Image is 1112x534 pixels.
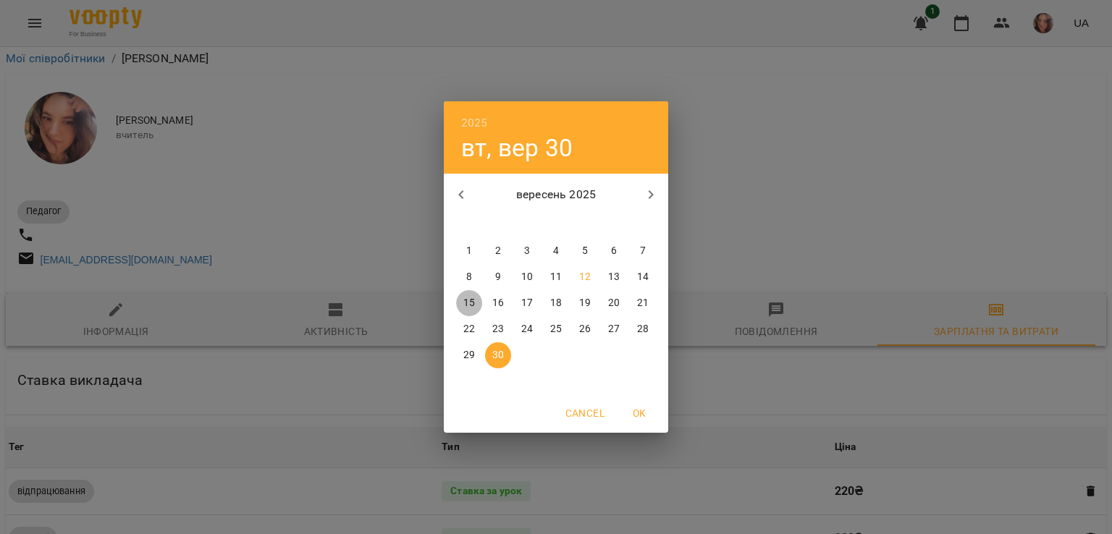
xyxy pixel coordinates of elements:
[637,322,649,336] p: 28
[463,322,475,336] p: 22
[601,238,627,264] button: 6
[456,342,482,368] button: 29
[550,270,562,284] p: 11
[572,264,598,290] button: 12
[630,316,656,342] button: 28
[611,244,617,258] p: 6
[579,270,591,284] p: 12
[601,216,627,231] span: сб
[543,238,569,264] button: 4
[524,244,530,258] p: 3
[514,290,540,316] button: 17
[514,238,540,264] button: 3
[579,322,591,336] p: 26
[466,270,472,284] p: 8
[572,316,598,342] button: 26
[601,264,627,290] button: 13
[637,270,649,284] p: 14
[495,244,501,258] p: 2
[622,404,657,422] span: OK
[485,316,511,342] button: 23
[608,322,620,336] p: 27
[637,296,649,310] p: 21
[514,264,540,290] button: 10
[521,270,533,284] p: 10
[461,113,488,133] button: 2025
[608,296,620,310] p: 20
[543,216,569,231] span: чт
[521,296,533,310] p: 17
[456,216,482,231] span: пн
[463,348,475,363] p: 29
[485,264,511,290] button: 9
[456,264,482,290] button: 8
[466,244,472,258] p: 1
[485,216,511,231] span: вт
[630,238,656,264] button: 7
[550,322,562,336] p: 25
[543,264,569,290] button: 11
[616,400,662,426] button: OK
[601,316,627,342] button: 27
[572,238,598,264] button: 5
[630,216,656,231] span: нд
[514,216,540,231] span: ср
[495,270,501,284] p: 9
[582,244,588,258] p: 5
[608,270,620,284] p: 13
[485,290,511,316] button: 16
[572,216,598,231] span: пт
[521,322,533,336] p: 24
[492,296,504,310] p: 16
[485,342,511,368] button: 30
[553,244,559,258] p: 4
[456,290,482,316] button: 15
[630,290,656,316] button: 21
[565,404,605,422] span: Cancel
[630,264,656,290] button: 14
[572,290,598,316] button: 19
[492,348,504,363] p: 30
[514,316,540,342] button: 24
[579,296,591,310] p: 19
[543,316,569,342] button: 25
[479,186,634,203] p: вересень 2025
[492,322,504,336] p: 23
[461,133,573,163] button: вт, вер 30
[456,238,482,264] button: 1
[463,296,475,310] p: 15
[550,296,562,310] p: 18
[485,238,511,264] button: 2
[456,316,482,342] button: 22
[640,244,646,258] p: 7
[543,290,569,316] button: 18
[601,290,627,316] button: 20
[560,400,610,426] button: Cancel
